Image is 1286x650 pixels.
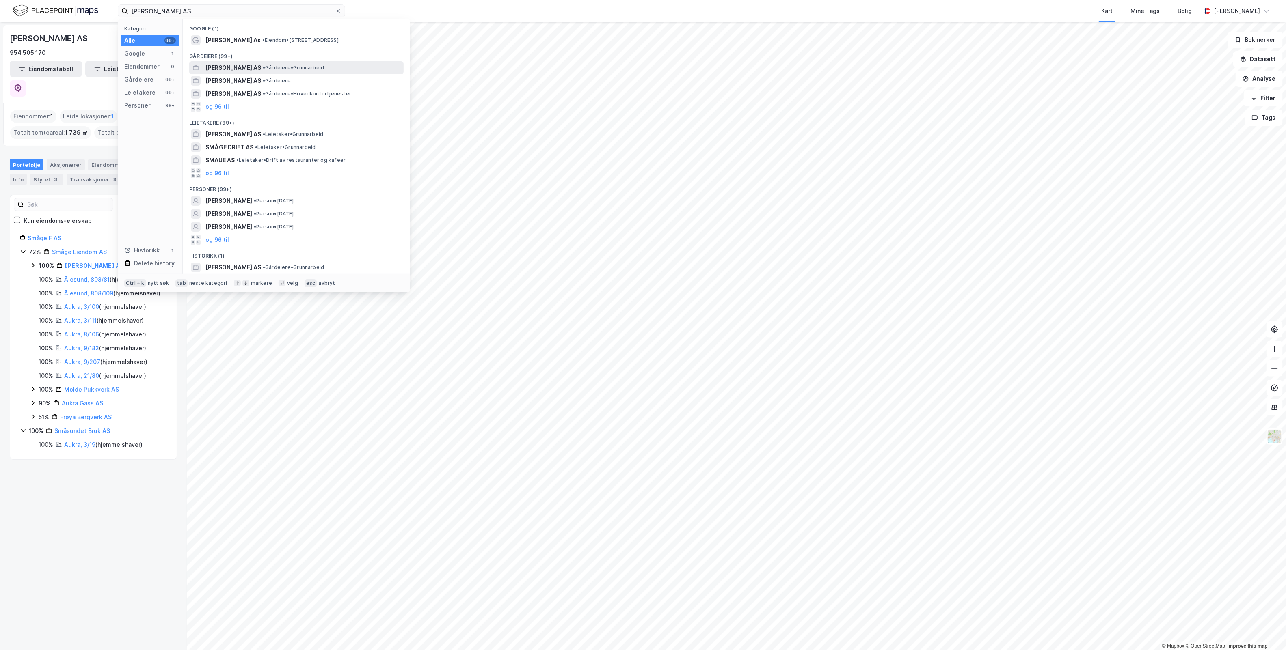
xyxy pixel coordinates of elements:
div: Mine Tags [1130,6,1160,16]
a: Aukra, 3/100 [64,303,99,310]
img: logo.f888ab2527a4732fd821a326f86c7f29.svg [13,4,98,18]
span: • [254,198,256,204]
img: Z [1267,429,1282,444]
div: ( hjemmelshaver ) [64,288,160,298]
div: 100% [39,316,53,325]
a: Improve this map [1228,643,1268,649]
a: Mapbox [1162,643,1184,649]
div: Totalt byggareal : [94,126,160,139]
div: 8 [111,175,119,183]
input: Søk [24,198,113,211]
div: Historikk [124,245,160,255]
span: [PERSON_NAME] AS [205,76,261,86]
div: 3 [52,175,60,183]
div: [PERSON_NAME] AS [10,32,89,45]
div: Eiendommer [88,159,138,170]
span: Eiendom • [STREET_ADDRESS] [262,37,339,43]
span: Leietaker • Drift av restauranter og kafeer [236,157,346,164]
div: 100% [39,440,53,450]
span: • [255,144,257,150]
div: Eiendommer : [10,110,56,123]
div: 99+ [164,102,176,109]
button: og 96 til [205,235,229,245]
a: Småsundet Bruk AS [54,427,110,434]
div: Historikk (1) [183,246,410,261]
span: [PERSON_NAME] AS [205,63,261,73]
a: Aukra, 3/111 [64,317,97,324]
a: Ålesund, 808/81 [64,276,110,283]
div: Totalt tomteareal : [10,126,91,139]
div: 100% [39,357,53,367]
div: ( hjemmelshaver ) [64,343,146,353]
span: SMAUE AS [205,155,235,165]
div: nytt søk [148,280,169,286]
div: Personer [124,101,151,110]
div: ( hjemmelshaver ) [64,357,147,367]
div: Transaksjoner [67,174,122,185]
div: Personer (99+) [183,180,410,194]
div: esc [305,279,317,287]
div: 100% [39,385,53,394]
span: 1 [111,112,114,121]
button: Datasett [1233,51,1283,67]
span: • [236,157,239,163]
button: Bokmerker [1228,32,1283,48]
button: og 96 til [205,168,229,178]
div: Google [124,49,145,58]
button: Leietakertabell [85,61,158,77]
span: • [262,37,265,43]
a: OpenStreetMap [1186,643,1225,649]
button: og 96 til [205,102,229,112]
div: 100% [39,261,54,271]
span: [PERSON_NAME] AS [205,263,261,272]
button: Tags [1245,110,1283,126]
div: avbryt [318,280,335,286]
div: 100% [39,329,53,339]
div: 100% [39,288,53,298]
span: • [263,131,265,137]
div: Eiendommer [124,62,160,71]
div: Info [10,174,27,185]
div: ( hjemmelshaver ) [64,275,157,284]
span: [PERSON_NAME] [205,222,252,232]
a: Småge F AS [28,235,61,241]
span: • [263,65,265,71]
div: 99+ [164,37,176,44]
a: Aukra, 9/207 [64,358,100,365]
div: Leietakere [124,88,156,97]
span: Gårdeiere • Grunnarbeid [263,65,324,71]
span: 1 739 ㎡ [65,128,88,138]
div: Styret [30,174,63,185]
a: [PERSON_NAME] AS [65,262,124,269]
span: • [263,264,265,270]
div: 72% [29,247,41,257]
span: • [254,224,256,230]
div: Gårdeiere (99+) [183,47,410,61]
a: Aukra, 21/80 [64,372,99,379]
div: Kun eiendoms-eierskap [24,216,92,226]
iframe: Chat Widget [1245,611,1286,650]
div: Gårdeiere [124,75,153,84]
span: • [254,211,256,217]
span: • [263,77,265,84]
div: 100% [39,275,53,284]
div: 954 505 170 [10,48,46,58]
button: Eiendomstabell [10,61,82,77]
span: Gårdeiere [263,77,291,84]
div: Delete history [134,258,175,268]
div: ( hjemmelshaver ) [64,329,146,339]
a: Småge Eiendom AS [52,248,107,255]
span: [PERSON_NAME] [205,196,252,206]
button: Analyse [1236,71,1283,87]
div: markere [251,280,272,286]
button: Filter [1244,90,1283,106]
div: Kategori [124,26,179,32]
a: Ålesund, 808/109 [64,290,113,297]
div: 1 [169,247,176,254]
div: 100% [39,302,53,312]
a: Aukra, 3/19 [64,441,95,448]
span: • [263,90,265,97]
span: Gårdeiere • Grunnarbeid [263,264,324,271]
div: 0 [169,63,176,70]
span: 1 [50,112,53,121]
